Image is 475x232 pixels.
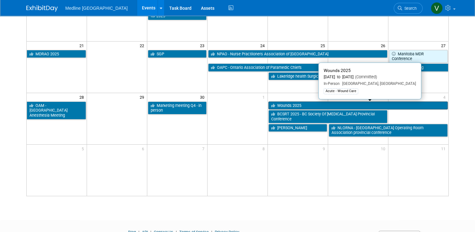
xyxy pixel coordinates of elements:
[402,6,417,11] span: Search
[26,5,58,12] img: ExhibitDay
[440,41,448,49] span: 27
[354,75,377,79] span: (Committed)
[443,93,448,101] span: 4
[148,50,207,58] a: SGP
[380,41,388,49] span: 26
[260,41,267,49] span: 24
[268,72,387,80] a: Lakeridge health Surgical Nursing Symposium 2025
[139,93,147,101] span: 29
[268,110,387,123] a: BCSRT 2025 - BC Society Of [MEDICAL_DATA] Provincial Conference
[324,88,358,94] div: Acute - Wound Care
[79,41,87,49] span: 21
[148,102,207,114] a: Marketing meeting Q4 - in person
[324,81,340,86] span: In-Person
[380,145,388,152] span: 10
[431,2,443,14] img: Vahid Mohammadi
[320,41,328,49] span: 25
[394,3,423,14] a: Search
[208,64,327,72] a: OAPC - Ontario Association of Paramedic Chiefs
[208,50,387,58] a: NPAO - Nurse Practiioners Association of [GEOGRAPHIC_DATA]
[199,93,207,101] span: 30
[389,50,448,63] a: Manitoba MDR Conference
[202,145,207,152] span: 7
[268,102,448,110] a: Wounds 2025
[329,124,448,137] a: NLORNA - [GEOGRAPHIC_DATA] Operating Room Association provincial conference
[268,124,327,132] a: [PERSON_NAME]
[324,75,416,80] div: [DATE] to [DATE]
[262,93,267,101] span: 1
[262,145,267,152] span: 8
[139,41,147,49] span: 22
[440,145,448,152] span: 11
[27,102,86,119] a: OAM - [GEOGRAPHIC_DATA] Anesthesia Meeting
[27,50,86,58] a: MDRAO 2025
[324,68,351,73] span: Wounds 2025
[79,93,87,101] span: 28
[141,145,147,152] span: 6
[65,6,128,11] span: Medline [GEOGRAPHIC_DATA]
[322,145,328,152] span: 9
[199,41,207,49] span: 23
[340,81,416,86] span: [GEOGRAPHIC_DATA], [GEOGRAPHIC_DATA]
[81,145,87,152] span: 5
